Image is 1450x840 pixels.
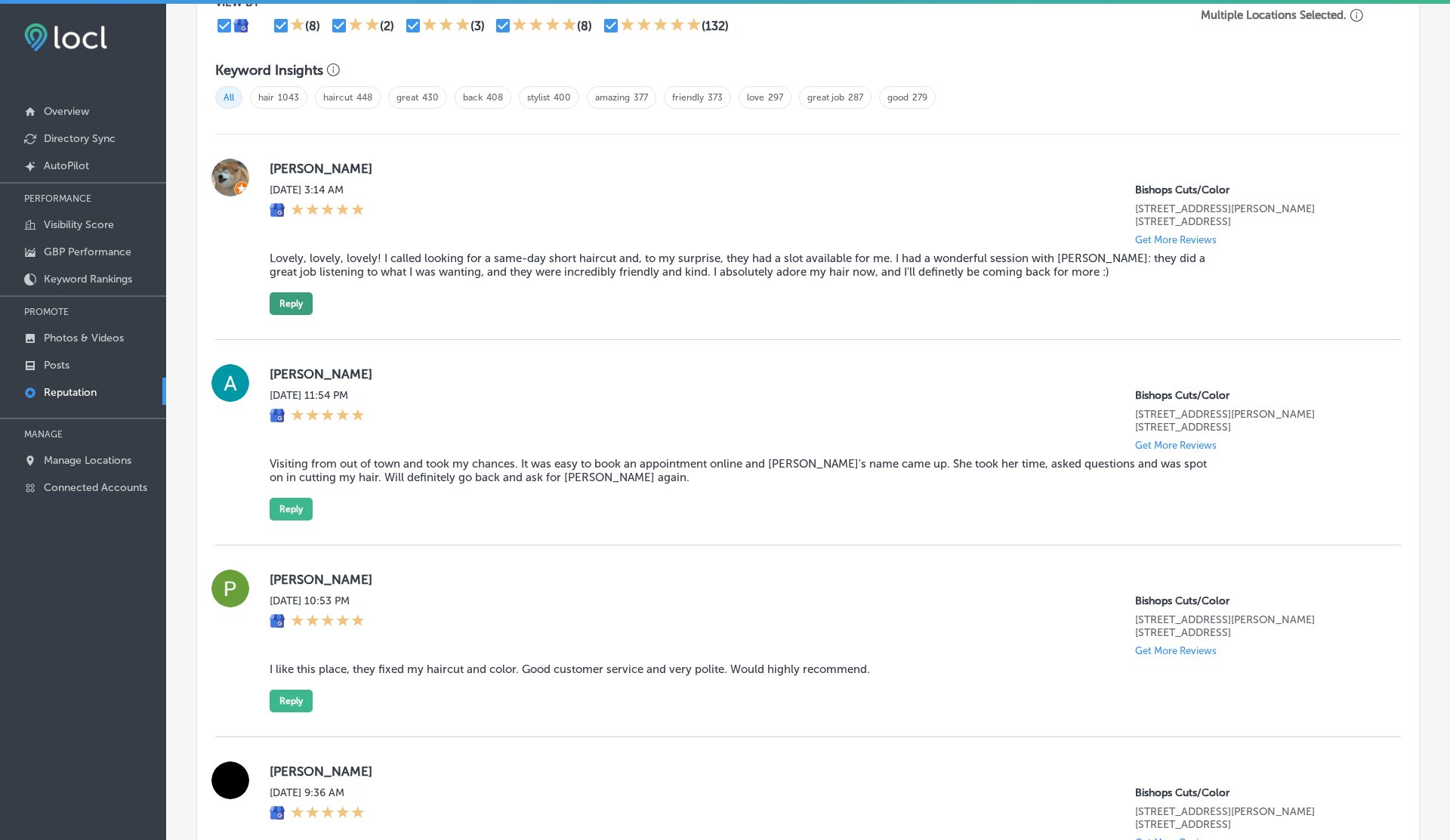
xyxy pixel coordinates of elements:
[44,332,124,344] p: Photos & Videos
[44,386,97,399] p: Reputation
[270,389,365,402] label: [DATE] 11:54 PM
[422,17,470,35] div: 3 Stars
[512,17,577,35] div: 4 Stars
[807,92,844,103] a: great job
[1135,805,1377,831] p: 3000 NE ANDRESEN RD. #104B
[44,481,147,494] p: Connected Accounts
[380,19,394,33] div: (2)
[887,92,909,103] a: good
[1201,8,1347,22] p: Multiple Locations Selected.
[215,62,323,79] h3: Keyword Insights
[1135,613,1377,639] p: 3000 NE ANDRESEN RD. #104B
[291,613,365,630] div: 5 Stars
[356,92,372,103] a: 448
[702,19,729,33] div: (132)
[747,92,764,103] a: love
[1135,408,1377,434] p: 3000 NE ANDRESEN RD. #104B
[848,92,863,103] a: 287
[1135,184,1377,196] p: Bishops Cuts/Color
[270,252,1212,279] blockquote: Lovely, lovely, lovely! I called looking for a same-day short haircut and, to my surprise, they h...
[270,764,1377,779] label: [PERSON_NAME]
[1135,786,1377,799] p: Bishops Cuts/Color
[912,92,927,103] a: 279
[215,86,242,109] span: All
[44,246,131,258] p: GBP Performance
[270,184,365,196] label: [DATE] 3:14 AM
[1135,389,1377,402] p: Bishops Cuts/Color
[620,17,702,35] div: 5 Stars
[708,92,723,103] a: 373
[323,92,353,103] a: haircut
[1135,234,1217,246] p: Get More Reviews
[270,457,1212,484] blockquote: Visiting from out of town and took my chances. It was easy to book an appointment online and [PER...
[463,92,483,103] a: back
[270,292,313,315] button: Reply
[577,19,592,33] div: (8)
[1135,440,1217,451] p: Get More Reviews
[44,218,114,231] p: Visibility Score
[44,273,132,286] p: Keyword Rankings
[270,786,365,799] label: [DATE] 9:36 AM
[470,19,485,33] div: (3)
[291,202,365,219] div: 5 Stars
[768,92,783,103] a: 297
[291,805,365,822] div: 5 Stars
[44,454,131,467] p: Manage Locations
[291,408,365,425] div: 5 Stars
[1135,594,1377,607] p: Bishops Cuts/Color
[44,105,89,118] p: Overview
[527,92,550,103] a: stylist
[348,17,380,35] div: 2 Stars
[270,498,313,520] button: Reply
[595,92,630,103] a: amazing
[24,23,107,51] img: fda3e92497d09a02dc62c9cd864e3231.png
[258,92,274,103] a: hair
[270,690,313,712] button: Reply
[634,92,648,103] a: 377
[290,17,305,35] div: 1 Star
[270,594,365,607] label: [DATE] 10:53 PM
[270,366,1377,381] label: [PERSON_NAME]
[270,572,1377,587] label: [PERSON_NAME]
[44,132,116,145] p: Directory Sync
[270,662,1212,676] blockquote: I like this place, they fixed my haircut and color. Good customer service and very polite. Would ...
[305,19,320,33] div: (8)
[44,159,89,172] p: AutoPilot
[1135,202,1377,228] p: 3000 NE ANDRESEN RD. #104B
[278,92,299,103] a: 1043
[270,161,1377,176] label: [PERSON_NAME]
[672,92,704,103] a: friendly
[44,359,69,372] p: Posts
[1135,645,1217,656] p: Get More Reviews
[422,92,439,103] a: 430
[396,92,418,103] a: great
[554,92,571,103] a: 400
[486,92,503,103] a: 408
